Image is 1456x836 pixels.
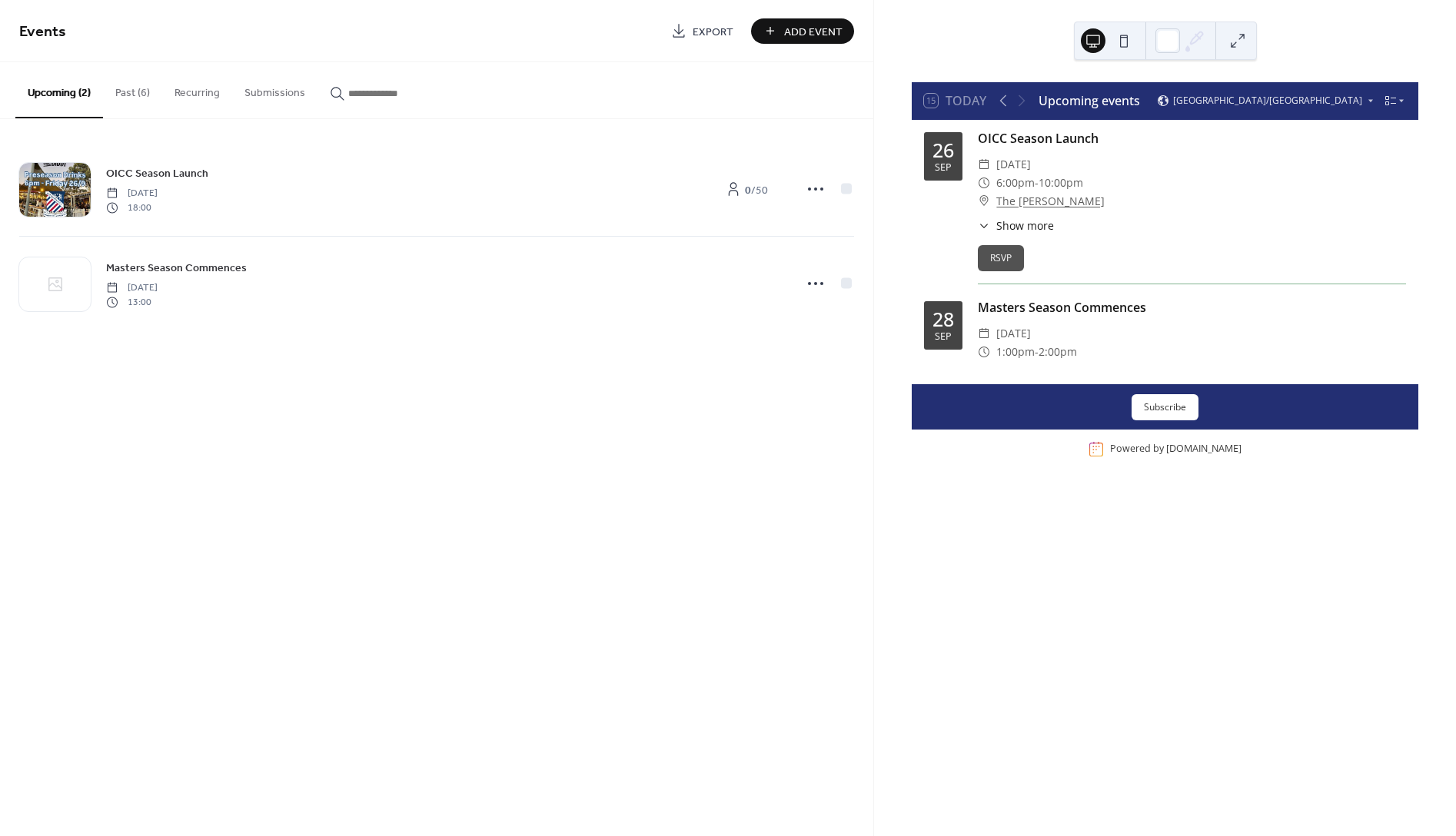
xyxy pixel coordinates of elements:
button: Subscribe [1132,394,1198,420]
b: 0 [745,180,751,201]
div: ​ [978,324,990,343]
span: / 50 [745,182,768,198]
span: 18:00 [106,201,158,214]
button: ​Show more [978,217,1054,234]
a: Masters Season Commences [106,259,247,277]
span: [GEOGRAPHIC_DATA]/[GEOGRAPHIC_DATA] [1173,96,1362,105]
a: [DOMAIN_NAME] [1166,443,1242,456]
div: ​ [978,217,990,234]
span: Show more [996,217,1054,234]
span: OICC Season Launch [106,166,208,182]
span: Export [693,24,733,40]
span: [DATE] [106,187,158,201]
div: Sep [935,163,952,173]
span: [DATE] [996,324,1031,343]
div: OICC Season Launch [978,129,1406,148]
span: Events [19,17,66,47]
span: 6:00pm [996,174,1035,192]
span: - [1035,174,1039,192]
div: ​ [978,192,990,211]
div: ​ [978,174,990,192]
button: Submissions [232,62,317,117]
button: RSVP [978,245,1024,271]
span: Add Event [784,24,843,40]
div: Upcoming events [1039,91,1140,110]
div: 28 [932,310,954,329]
a: OICC Season Launch [106,164,208,182]
span: 1:00pm [996,343,1035,361]
div: Masters Season Commences [978,298,1406,317]
div: ​ [978,155,990,174]
span: Masters Season Commences [106,260,247,277]
div: Powered by [1110,443,1242,456]
span: [DATE] [996,155,1031,174]
a: 0/50 [708,177,785,202]
button: Recurring [162,62,232,117]
span: - [1035,343,1039,361]
a: Export [660,18,745,44]
div: 26 [932,141,954,160]
span: 2:00pm [1039,343,1077,361]
span: [DATE] [106,281,158,295]
div: Sep [935,332,952,342]
span: 13:00 [106,295,158,309]
a: The [PERSON_NAME] [996,192,1105,211]
button: Past (6) [103,62,162,117]
button: Add Event [751,18,854,44]
span: 10:00pm [1039,174,1083,192]
button: Upcoming (2) [15,62,103,118]
div: ​ [978,343,990,361]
